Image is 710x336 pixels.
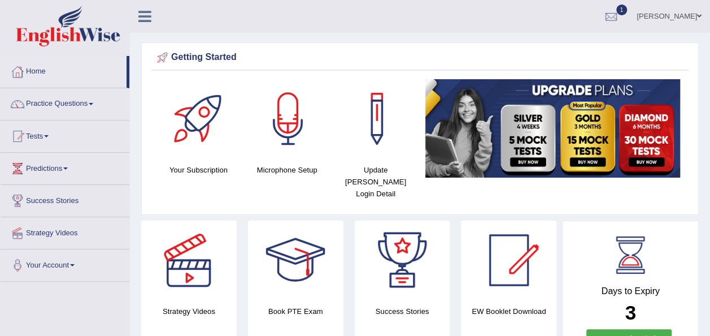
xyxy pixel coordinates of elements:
[249,164,326,176] h4: Microphone Setup
[1,217,129,245] a: Strategy Videos
[625,301,635,324] b: 3
[154,49,686,66] div: Getting Started
[160,164,237,176] h4: Your Subscription
[141,305,237,317] h4: Strategy Videos
[1,120,129,149] a: Tests
[1,249,129,278] a: Your Account
[355,305,450,317] h4: Success Stories
[461,305,556,317] h4: EW Booklet Download
[425,79,680,178] img: small5.jpg
[1,56,127,84] a: Home
[1,153,129,181] a: Predictions
[1,185,129,213] a: Success Stories
[337,164,415,200] h4: Update [PERSON_NAME] Login Detail
[575,286,686,296] h4: Days to Expiry
[248,305,343,317] h4: Book PTE Exam
[1,88,129,117] a: Practice Questions
[616,5,628,15] span: 1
